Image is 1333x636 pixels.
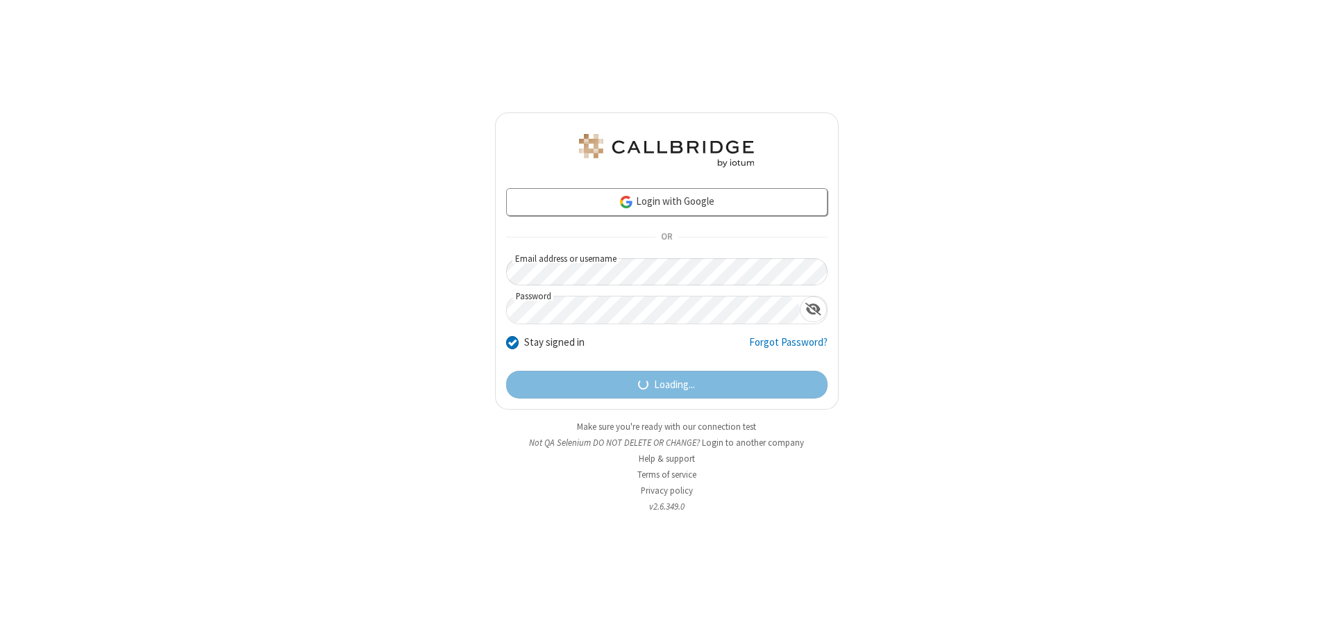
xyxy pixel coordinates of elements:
li: Not QA Selenium DO NOT DELETE OR CHANGE? [495,436,839,449]
li: v2.6.349.0 [495,500,839,513]
div: Show password [800,296,827,322]
img: google-icon.png [619,194,634,210]
a: Forgot Password? [749,335,828,361]
span: Loading... [654,377,695,393]
input: Email address or username [506,258,828,285]
label: Stay signed in [524,335,585,351]
a: Login with Google [506,188,828,216]
a: Terms of service [637,469,696,480]
button: Loading... [506,371,828,399]
a: Privacy policy [641,485,693,496]
span: OR [655,228,678,247]
a: Make sure you're ready with our connection test [577,421,756,433]
input: Password [507,296,800,324]
img: QA Selenium DO NOT DELETE OR CHANGE [576,134,757,167]
a: Help & support [639,453,695,465]
button: Login to another company [702,436,804,449]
